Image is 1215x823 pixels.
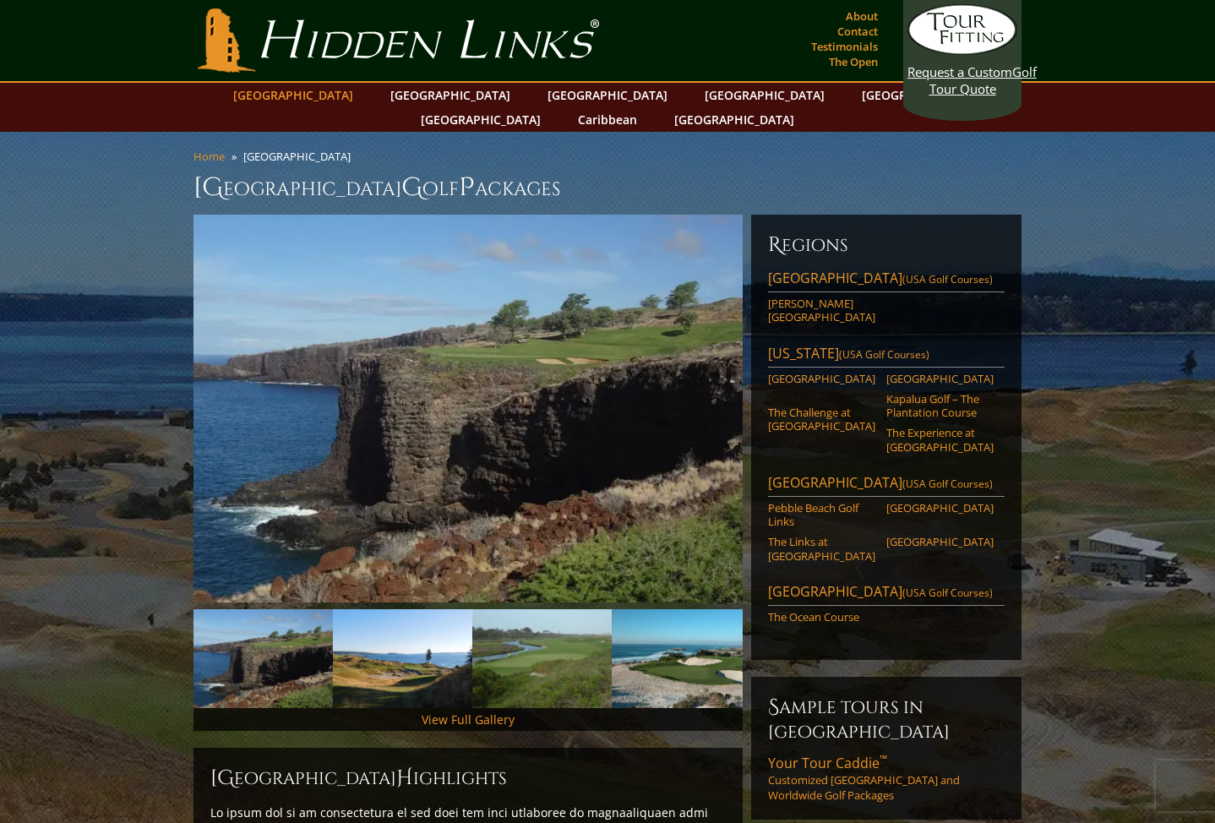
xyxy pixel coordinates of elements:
span: H [396,765,413,792]
h6: Regions [768,232,1005,259]
a: The Open [825,50,882,74]
a: Your Tour Caddie™Customized [GEOGRAPHIC_DATA] and Worldwide Golf Packages [768,754,1005,803]
a: [GEOGRAPHIC_DATA] [666,107,803,132]
a: [GEOGRAPHIC_DATA] [382,83,519,107]
span: P [459,171,475,204]
span: (USA Golf Courses) [902,586,993,600]
a: The Challenge at [GEOGRAPHIC_DATA] [768,406,875,433]
a: About [842,4,882,28]
a: [GEOGRAPHIC_DATA] [539,83,676,107]
li: [GEOGRAPHIC_DATA] [243,149,357,164]
span: (USA Golf Courses) [902,477,993,491]
a: View Full Gallery [422,711,515,728]
a: [GEOGRAPHIC_DATA] [853,83,990,107]
h1: [GEOGRAPHIC_DATA] olf ackages [193,171,1022,204]
a: [GEOGRAPHIC_DATA] [886,372,994,385]
span: G [401,171,422,204]
sup: ™ [880,752,887,766]
a: [GEOGRAPHIC_DATA] [225,83,362,107]
a: Testimonials [807,35,882,58]
h6: Sample Tours in [GEOGRAPHIC_DATA] [768,694,1005,744]
span: Request a Custom [907,63,1012,80]
span: (USA Golf Courses) [902,272,993,286]
a: [PERSON_NAME][GEOGRAPHIC_DATA] [768,297,875,324]
a: Request a CustomGolf Tour Quote [907,4,1017,97]
a: [GEOGRAPHIC_DATA] [768,372,875,385]
span: (USA Golf Courses) [839,347,929,362]
a: Contact [833,19,882,43]
a: [GEOGRAPHIC_DATA](USA Golf Courses) [768,473,1005,497]
a: [GEOGRAPHIC_DATA] [886,501,994,515]
a: Kapalua Golf – The Plantation Course [886,392,994,420]
a: [GEOGRAPHIC_DATA] [886,535,994,548]
h2: [GEOGRAPHIC_DATA] ighlights [210,765,726,792]
a: The Ocean Course [768,610,875,624]
a: [US_STATE](USA Golf Courses) [768,344,1005,368]
a: Pebble Beach Golf Links [768,501,875,529]
a: [GEOGRAPHIC_DATA] [412,107,549,132]
a: The Links at [GEOGRAPHIC_DATA] [768,535,875,563]
a: [GEOGRAPHIC_DATA] [696,83,833,107]
span: Your Tour Caddie [768,754,887,772]
a: [GEOGRAPHIC_DATA](USA Golf Courses) [768,582,1005,606]
a: The Experience at [GEOGRAPHIC_DATA] [886,426,994,454]
a: Caribbean [569,107,646,132]
a: Home [193,149,225,164]
a: [GEOGRAPHIC_DATA](USA Golf Courses) [768,269,1005,292]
